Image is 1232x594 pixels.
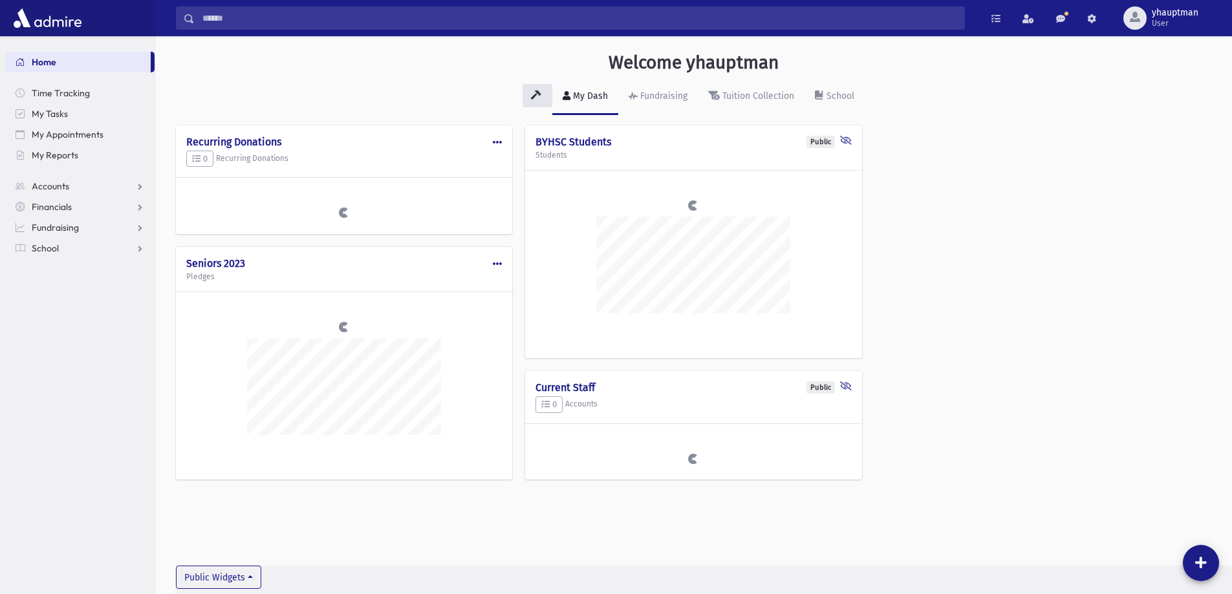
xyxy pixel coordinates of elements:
span: Fundraising [32,222,79,233]
h4: BYHSC Students [535,136,851,148]
h3: Welcome yhauptman [609,52,779,74]
h5: Students [535,151,851,160]
div: Tuition Collection [720,90,794,101]
h4: Recurring Donations [186,136,502,148]
a: My Appointments [5,124,155,145]
span: Financials [32,201,72,213]
span: Accounts [32,180,69,192]
h5: Accounts [535,396,851,413]
img: AdmirePro [10,5,85,31]
h5: Pledges [186,272,502,281]
span: School [32,242,59,254]
span: 0 [541,399,557,409]
a: Fundraising [5,217,155,238]
span: Time Tracking [32,87,90,99]
span: My Reports [32,149,78,161]
div: Public [806,136,835,148]
button: 0 [535,396,563,413]
h4: Current Staff [535,381,851,394]
a: School [5,238,155,259]
div: My Dash [570,90,608,101]
h5: Recurring Donations [186,151,502,167]
a: Tuition Collection [698,79,805,115]
input: Search [195,6,964,30]
a: Time Tracking [5,83,155,103]
a: Fundraising [618,79,698,115]
span: 0 [192,154,208,164]
span: My Appointments [32,129,103,140]
div: Public [806,381,835,394]
span: Home [32,56,56,68]
a: My Reports [5,145,155,165]
a: Financials [5,196,155,217]
div: School [824,90,854,101]
div: Fundraising [638,90,687,101]
a: Home [5,52,151,72]
button: Public Widgets [176,566,261,589]
a: My Tasks [5,103,155,124]
span: User [1152,18,1198,28]
span: My Tasks [32,108,68,120]
span: yhauptman [1152,8,1198,18]
a: Accounts [5,176,155,196]
button: 0 [186,151,213,167]
a: School [805,79,865,115]
a: My Dash [552,79,618,115]
h4: Seniors 2023 [186,257,502,270]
